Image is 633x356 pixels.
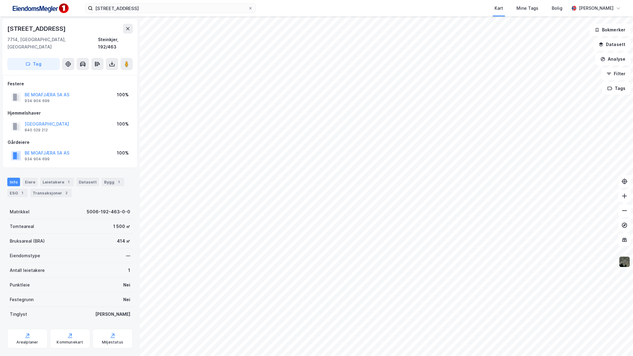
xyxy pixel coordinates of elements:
div: Matrikkel [10,208,30,215]
div: Festere [8,80,132,87]
div: 7714, [GEOGRAPHIC_DATA], [GEOGRAPHIC_DATA] [7,36,98,51]
div: 1 [65,179,72,185]
div: 5006-192-463-0-0 [87,208,130,215]
div: Kommunekart [57,340,83,345]
div: Eiendomstype [10,252,40,259]
iframe: Chat Widget [603,327,633,356]
div: 934 904 699 [25,98,50,103]
div: 1 [19,190,25,196]
div: [STREET_ADDRESS] [7,24,67,34]
div: Nei [123,281,130,289]
button: Datasett [593,38,631,51]
div: Hjemmelshaver [8,109,132,117]
div: 100% [117,149,129,157]
div: Bruksareal (BRA) [10,237,45,245]
div: Tinglyst [10,311,27,318]
div: 1 [116,179,122,185]
div: Miljøstatus [102,340,123,345]
div: ESG [7,189,28,197]
button: Bokmerker [589,24,631,36]
div: 414 ㎡ [117,237,130,245]
div: 100% [117,120,129,128]
div: Gårdeiere [8,139,132,146]
button: Filter [601,68,631,80]
div: Bolig [552,5,562,12]
button: Tags [602,82,631,94]
div: Antall leietakere [10,267,45,274]
div: Transaksjoner [30,189,72,197]
div: Mine Tags [516,5,538,12]
div: Steinkjer, 192/463 [98,36,133,51]
div: [PERSON_NAME] [579,5,614,12]
div: [PERSON_NAME] [95,311,130,318]
div: Nei [123,296,130,303]
div: Bygg [102,178,124,186]
img: 9k= [619,256,630,268]
div: Datasett [76,178,99,186]
div: Arealplaner [16,340,38,345]
div: Kontrollprogram for chat [603,327,633,356]
div: Leietakere [40,178,74,186]
div: Punktleie [10,281,30,289]
button: Tag [7,58,60,70]
div: 840 029 212 [25,128,48,133]
div: 1 500 ㎡ [113,223,130,230]
div: 100% [117,91,129,98]
div: Festegrunn [10,296,33,303]
button: Analyse [595,53,631,65]
div: 934 904 699 [25,157,50,162]
div: — [126,252,130,259]
div: 1 [128,267,130,274]
div: Eiere [23,178,38,186]
div: Tomteareal [10,223,34,230]
img: F4PB6Px+NJ5v8B7XTbfpPpyloAAAAASUVORK5CYII= [10,2,71,15]
div: Info [7,178,20,186]
div: 2 [63,190,69,196]
div: Kart [495,5,503,12]
input: Søk på adresse, matrikkel, gårdeiere, leietakere eller personer [93,4,248,13]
